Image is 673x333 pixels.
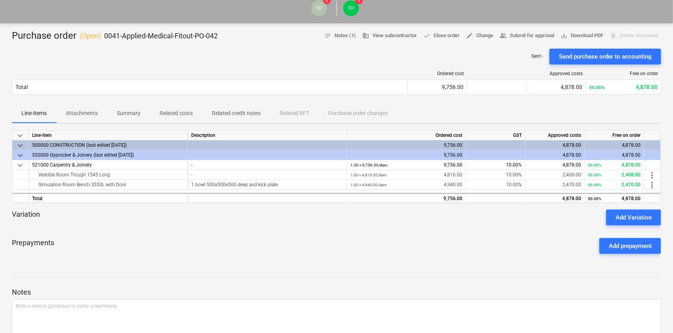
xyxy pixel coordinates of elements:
div: 4,878.00 [529,194,581,204]
div: 4,878.00 [589,84,658,90]
div: 4,878.00 [588,160,641,170]
div: 500000 CONSTRUCTION (last edited 12 May 2025) [32,140,184,150]
div: Total [15,84,28,90]
div: Send purchase order to accounting [559,51,652,62]
span: TP [348,5,354,11]
small: 50.00% [588,197,601,201]
span: Download PDF [561,31,603,40]
div: - [191,170,344,180]
div: 9,756.00 [350,140,462,150]
div: Free on order [585,131,644,140]
button: Add prepayment [599,238,661,254]
div: 2,470.00 [529,180,581,190]
small: 50.00% [588,183,601,187]
span: keyboard_arrow_down [15,131,25,140]
div: Add prepayment [609,241,652,251]
small: 1.00 × 9,756.00 / item [350,163,388,167]
span: more_vert [647,170,657,180]
span: keyboard_arrow_down [15,161,25,170]
div: 2,470.00 [588,180,641,190]
span: Submit for approval [500,31,554,40]
div: Total [29,193,188,203]
span: edit [466,32,473,39]
button: Add Variation [606,210,661,225]
button: Download PDF [557,30,606,42]
div: Tejas Pawar [311,0,327,16]
p: Sent : - [531,53,543,60]
div: 520000 Gyprocker & Joinery (last edited 12 May 2025) [32,150,184,160]
span: Notes (1) [324,31,356,40]
span: more_vert [647,180,657,190]
span: people_alt [500,32,507,39]
div: Ordered cost [411,71,464,76]
p: ( Open ) [80,31,101,41]
span: notes [324,32,331,39]
p: Related costs [160,109,193,117]
small: 50.00% [589,85,605,90]
p: Attachments [66,109,98,117]
div: 9,756.00 [350,150,462,160]
span: Close order [423,31,460,40]
div: Simulation Room Bench 3550L with Door [32,180,184,189]
div: Add Variation [616,212,652,223]
span: keyboard_arrow_down [15,151,25,160]
div: Line-item [29,131,188,140]
span: View subcontractor [362,31,417,40]
small: 1.00 × 4,940.00 / item [350,183,387,187]
button: Submit for approval [496,30,557,42]
p: 0041-Applied-Medical-Fitout-PO-042 [104,31,218,41]
button: Notes (1) [321,30,359,42]
div: 2,408.00 [588,170,641,180]
div: Tejas Pawar [343,0,359,16]
p: Notes [12,288,661,297]
span: keyboard_arrow_down [15,141,25,150]
div: Ordered cost [347,131,466,140]
div: Purchase order [12,30,218,42]
div: Free on order [589,71,658,76]
button: View subcontractor [359,30,420,42]
div: 4,878.00 [530,84,582,90]
div: 10.00% [466,170,525,180]
div: 10.00% [466,180,525,190]
p: Prepayments [12,238,54,254]
div: Description [188,131,347,140]
div: Vestible Room Trough 1545 Long [32,170,184,180]
span: business [362,32,369,39]
div: 4,878.00 [529,140,581,150]
p: Summary [117,109,141,117]
div: 9,756.00 [411,84,464,90]
span: Change [466,31,493,40]
div: - [191,160,344,170]
small: 1.00 × 4,816.00 / item [350,173,387,177]
div: GST [466,131,525,140]
div: 2,408.00 [529,170,581,180]
span: TP [316,5,322,11]
small: 50.00% [588,173,601,177]
div: 9,756.00 [350,160,462,170]
span: 521000 Carpentry & Joinery [32,162,92,168]
small: 50.00% [588,163,601,167]
button: Change [463,30,496,42]
div: 4,878.00 [529,160,581,170]
div: 4,878.00 [529,150,581,160]
div: 4,878.00 [588,150,641,160]
span: done [423,32,430,39]
p: Related credit notes [212,109,260,117]
div: 4,816.00 [350,170,462,180]
button: Send purchase order to accounting [549,49,661,64]
div: 9,756.00 [350,194,462,204]
div: 10.00% [466,160,525,170]
div: Approved costs [525,131,585,140]
div: Approved costs [530,71,583,76]
p: Variation [12,210,40,225]
div: 4,878.00 [588,140,641,150]
p: Line-items [21,109,47,117]
button: Close order [420,30,463,42]
span: save_alt [561,32,568,39]
div: 4,878.00 [588,194,641,204]
div: 4,940.00 [350,180,462,190]
div: 1 bowl 500x500x500 deep and kick plate [191,180,344,190]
